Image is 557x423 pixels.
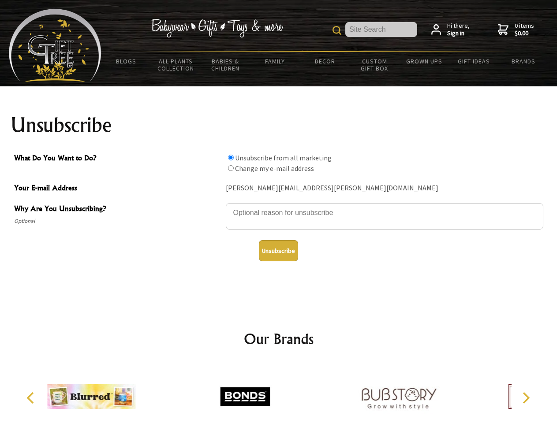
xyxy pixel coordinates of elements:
[18,328,540,349] h2: Our Brands
[14,182,221,195] span: Your E-mail Address
[516,388,535,408] button: Next
[235,164,314,173] label: Change my e-mail address
[333,26,341,35] img: product search
[449,52,499,70] a: Gift Ideas
[499,52,549,70] a: Brands
[447,30,470,37] strong: Sign in
[300,52,350,70] a: Decor
[22,388,41,408] button: Previous
[228,165,234,171] input: What Do You Want to Do?
[431,22,470,37] a: Hi there,Sign in
[9,9,101,82] img: Babyware - Gifts - Toys and more...
[226,203,543,230] textarea: Why Are You Unsubscribing?
[350,52,400,78] a: Custom Gift Box
[151,52,201,78] a: All Plants Collection
[259,240,298,261] button: Unsubscribe
[515,22,534,37] span: 0 items
[447,22,470,37] span: Hi there,
[201,52,250,78] a: Babies & Children
[228,155,234,160] input: What Do You Want to Do?
[345,22,417,37] input: Site Search
[399,52,449,70] a: Grown Ups
[151,19,283,37] img: Babywear - Gifts - Toys & more
[14,203,221,216] span: Why Are You Unsubscribing?
[235,153,332,162] label: Unsubscribe from all marketing
[14,216,221,226] span: Optional
[226,182,543,195] div: [PERSON_NAME][EMAIL_ADDRESS][PERSON_NAME][DOMAIN_NAME]
[11,115,547,136] h1: Unsubscribe
[101,52,151,70] a: BLOGS
[14,152,221,165] span: What Do You Want to Do?
[498,22,534,37] a: 0 items$0.00
[250,52,300,70] a: Family
[515,30,534,37] strong: $0.00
